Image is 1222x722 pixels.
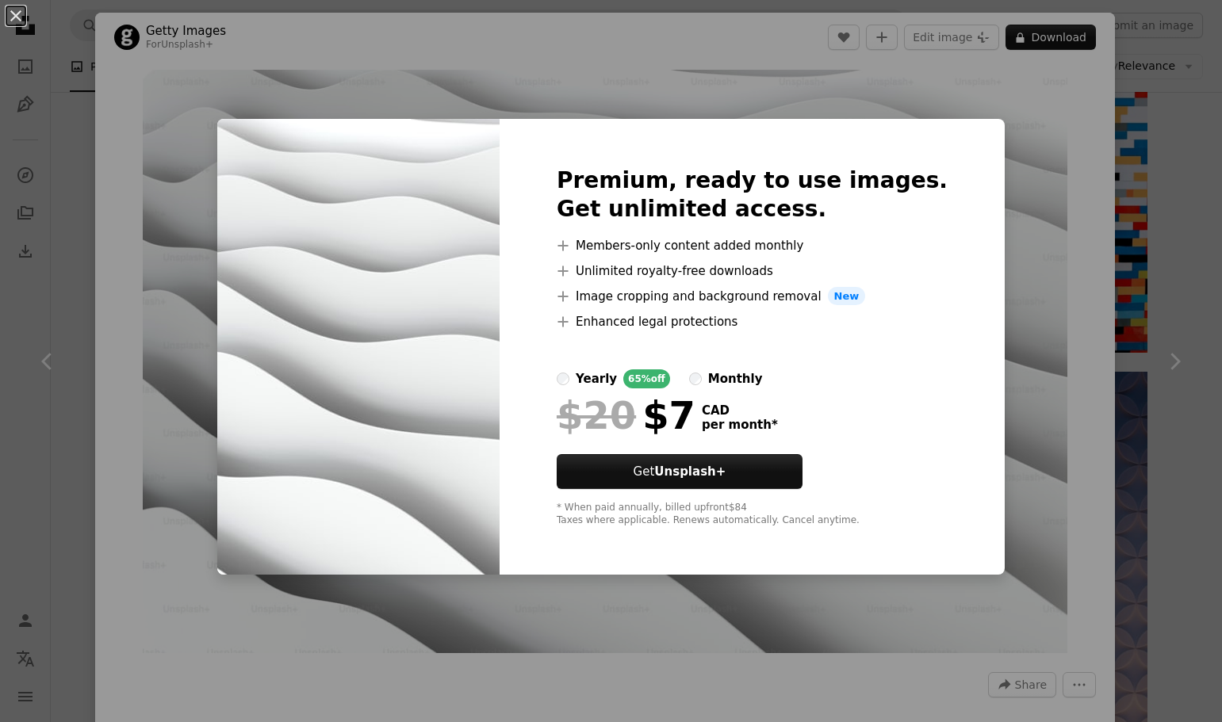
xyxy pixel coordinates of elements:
li: Image cropping and background removal [557,287,948,306]
input: monthly [689,372,702,385]
span: CAD [702,403,778,418]
input: yearly65%off [557,372,569,385]
li: Enhanced legal protections [557,312,948,331]
span: $20 [557,395,636,436]
div: yearly [576,369,617,388]
li: Members-only content added monthly [557,236,948,255]
button: GetUnsplash+ [557,454,803,489]
span: per month * [702,418,778,432]
strong: Unsplash+ [654,464,726,479]
div: monthly [708,369,763,388]
li: Unlimited royalty-free downloads [557,262,948,281]
img: premium_photo-1661962968508-94256ea69917 [217,119,500,575]
h2: Premium, ready to use images. Get unlimited access. [557,166,948,223]
div: $7 [557,395,695,436]
div: * When paid annually, billed upfront $84 Taxes where applicable. Renews automatically. Cancel any... [557,502,948,527]
span: New [828,287,866,306]
div: 65% off [623,369,670,388]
